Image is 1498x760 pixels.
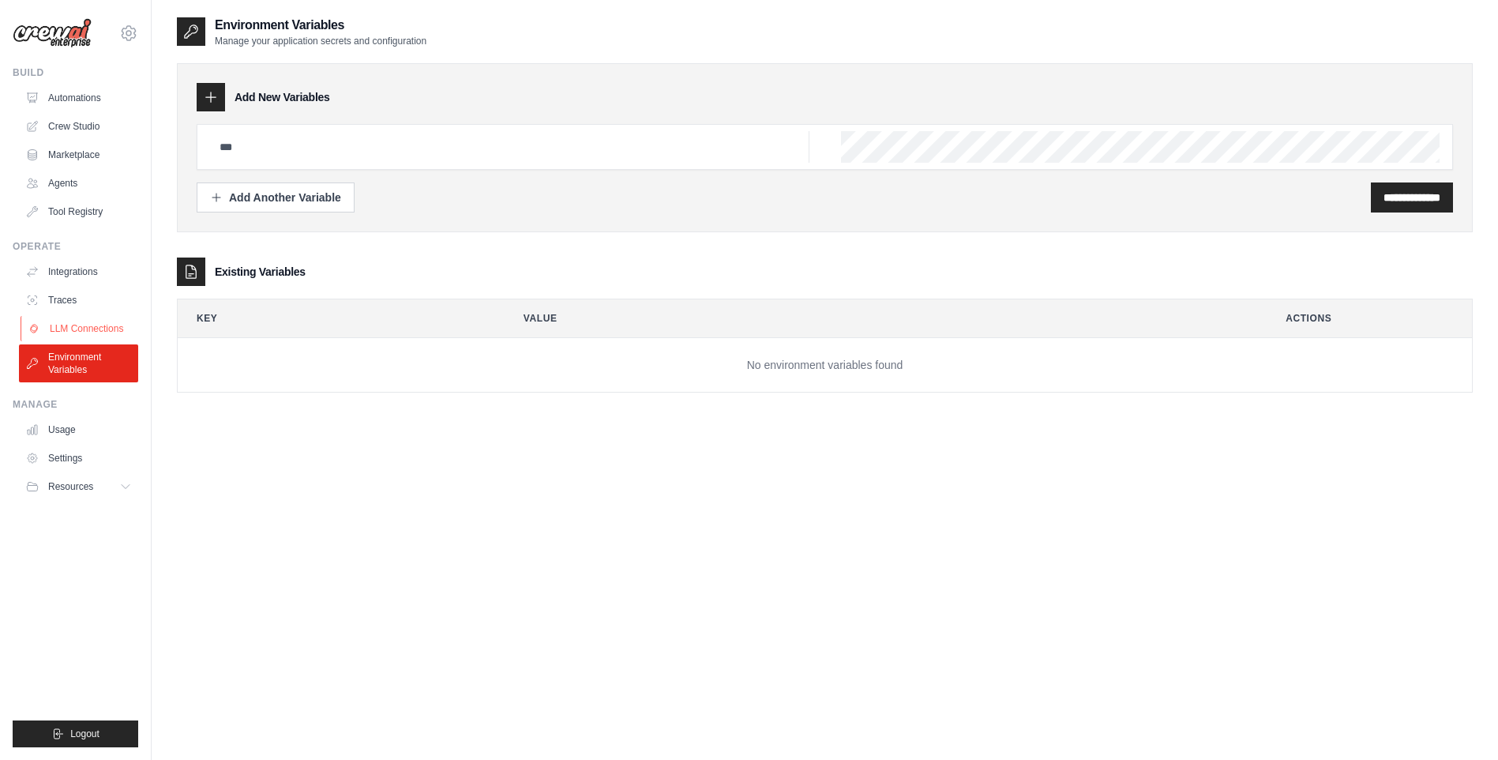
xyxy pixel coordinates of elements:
[19,417,138,442] a: Usage
[19,288,138,313] a: Traces
[215,264,306,280] h3: Existing Variables
[235,89,330,105] h3: Add New Variables
[13,66,138,79] div: Build
[21,316,140,341] a: LLM Connections
[13,398,138,411] div: Manage
[215,35,426,47] p: Manage your application secrets and configuration
[19,344,138,382] a: Environment Variables
[210,190,341,205] div: Add Another Variable
[70,728,99,740] span: Logout
[19,85,138,111] a: Automations
[13,240,138,253] div: Operate
[178,299,492,337] th: Key
[48,480,93,493] span: Resources
[19,259,138,284] a: Integrations
[197,182,355,213] button: Add Another Variable
[215,16,426,35] h2: Environment Variables
[19,171,138,196] a: Agents
[13,18,92,48] img: Logo
[19,474,138,499] button: Resources
[19,142,138,167] a: Marketplace
[13,720,138,747] button: Logout
[1267,299,1472,337] th: Actions
[19,114,138,139] a: Crew Studio
[178,338,1472,393] td: No environment variables found
[19,446,138,471] a: Settings
[19,199,138,224] a: Tool Registry
[505,299,1254,337] th: Value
